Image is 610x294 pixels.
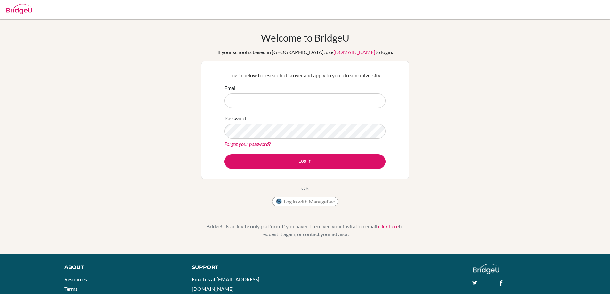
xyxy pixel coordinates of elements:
a: Email us at [EMAIL_ADDRESS][DOMAIN_NAME] [192,276,259,292]
div: About [64,264,177,271]
p: OR [301,184,309,192]
a: Forgot your password? [224,141,271,147]
label: Password [224,115,246,122]
div: If your school is based in [GEOGRAPHIC_DATA], use to login. [217,48,393,56]
button: Log in with ManageBac [272,197,338,206]
img: Bridge-U [6,4,32,14]
div: Support [192,264,297,271]
label: Email [224,84,237,92]
a: [DOMAIN_NAME] [333,49,375,55]
p: BridgeU is an invite only platform. If you haven’t received your invitation email, to request it ... [201,223,409,238]
a: Terms [64,286,77,292]
img: logo_white@2x-f4f0deed5e89b7ecb1c2cc34c3e3d731f90f0f143d5ea2071677605dd97b5244.png [473,264,499,274]
h1: Welcome to BridgeU [261,32,349,44]
a: click here [378,223,399,229]
p: Log in below to research, discover and apply to your dream university. [224,72,386,79]
a: Resources [64,276,87,282]
button: Log in [224,154,386,169]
